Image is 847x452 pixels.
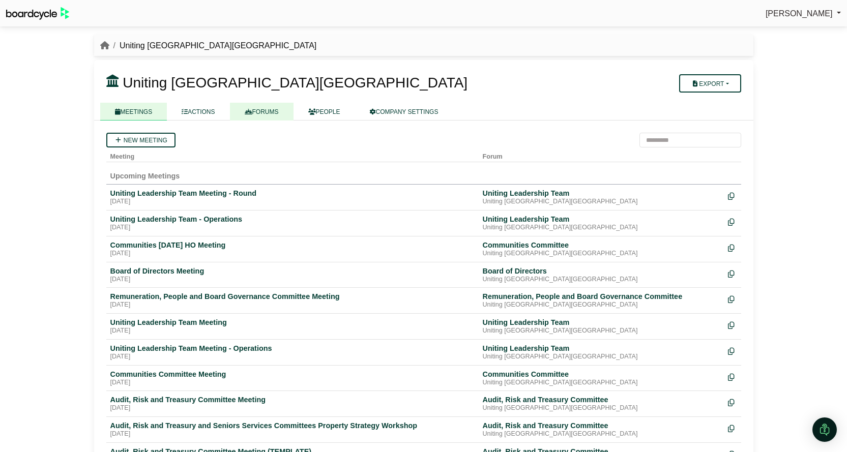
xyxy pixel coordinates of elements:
[110,198,475,206] div: [DATE]
[483,224,720,232] div: Uniting [GEOGRAPHIC_DATA][GEOGRAPHIC_DATA]
[110,240,475,250] div: Communities [DATE] HO Meeting
[110,370,475,387] a: Communities Committee Meeting [DATE]
[110,276,475,284] div: [DATE]
[100,103,167,120] a: MEETINGS
[110,318,475,335] a: Uniting Leadership Team Meeting [DATE]
[110,266,475,284] a: Board of Directors Meeting [DATE]
[483,421,720,438] a: Audit, Risk and Treasury Committee Uniting [GEOGRAPHIC_DATA][GEOGRAPHIC_DATA]
[728,318,737,332] div: Make a copy
[110,292,475,301] div: Remuneration, People and Board Governance Committee Meeting
[728,344,737,357] div: Make a copy
[110,344,475,353] div: Uniting Leadership Team Meeting - Operations
[110,215,475,224] div: Uniting Leadership Team - Operations
[110,353,475,361] div: [DATE]
[812,417,837,442] div: Open Intercom Messenger
[483,404,720,412] div: Uniting [GEOGRAPHIC_DATA][GEOGRAPHIC_DATA]
[355,103,453,120] a: COMPANY SETTINGS
[110,266,475,276] div: Board of Directors Meeting
[483,353,720,361] div: Uniting [GEOGRAPHIC_DATA][GEOGRAPHIC_DATA]
[110,421,475,430] div: Audit, Risk and Treasury and Seniors Services Committees Property Strategy Workshop
[728,292,737,306] div: Make a copy
[483,395,720,404] div: Audit, Risk and Treasury Committee
[110,395,475,412] a: Audit, Risk and Treasury Committee Meeting [DATE]
[483,370,720,379] div: Communities Committee
[479,147,724,162] th: Forum
[483,215,720,232] a: Uniting Leadership Team Uniting [GEOGRAPHIC_DATA][GEOGRAPHIC_DATA]
[483,292,720,301] div: Remuneration, People and Board Governance Committee
[110,224,475,232] div: [DATE]
[483,250,720,258] div: Uniting [GEOGRAPHIC_DATA][GEOGRAPHIC_DATA]
[110,421,475,438] a: Audit, Risk and Treasury and Seniors Services Committees Property Strategy Workshop [DATE]
[6,7,69,20] img: BoardcycleBlackGreen-aaafeed430059cb809a45853b8cf6d952af9d84e6e89e1f1685b34bfd5cb7d64.svg
[110,344,475,361] a: Uniting Leadership Team Meeting - Operations [DATE]
[728,240,737,254] div: Make a copy
[110,215,475,232] a: Uniting Leadership Team - Operations [DATE]
[294,103,355,120] a: PEOPLE
[106,147,479,162] th: Meeting
[110,379,475,387] div: [DATE]
[728,421,737,435] div: Make a copy
[483,240,720,258] a: Communities Committee Uniting [GEOGRAPHIC_DATA][GEOGRAPHIC_DATA]
[483,379,720,387] div: Uniting [GEOGRAPHIC_DATA][GEOGRAPHIC_DATA]
[483,189,720,198] div: Uniting Leadership Team
[483,327,720,335] div: Uniting [GEOGRAPHIC_DATA][GEOGRAPHIC_DATA]
[106,133,176,147] a: New meeting
[110,301,475,309] div: [DATE]
[167,103,229,120] a: ACTIONS
[230,103,294,120] a: FORUMS
[483,240,720,250] div: Communities Committee
[728,215,737,228] div: Make a copy
[110,172,180,180] span: Upcoming Meetings
[110,370,475,379] div: Communities Committee Meeting
[110,240,475,258] a: Communities [DATE] HO Meeting [DATE]
[123,75,468,91] span: Uniting [GEOGRAPHIC_DATA][GEOGRAPHIC_DATA]
[483,266,720,284] a: Board of Directors Uniting [GEOGRAPHIC_DATA][GEOGRAPHIC_DATA]
[110,292,475,309] a: Remuneration, People and Board Governance Committee Meeting [DATE]
[483,189,720,206] a: Uniting Leadership Team Uniting [GEOGRAPHIC_DATA][GEOGRAPHIC_DATA]
[483,395,720,412] a: Audit, Risk and Treasury Committee Uniting [GEOGRAPHIC_DATA][GEOGRAPHIC_DATA]
[483,370,720,387] a: Communities Committee Uniting [GEOGRAPHIC_DATA][GEOGRAPHIC_DATA]
[483,318,720,335] a: Uniting Leadership Team Uniting [GEOGRAPHIC_DATA][GEOGRAPHIC_DATA]
[110,327,475,335] div: [DATE]
[110,318,475,327] div: Uniting Leadership Team Meeting
[728,266,737,280] div: Make a copy
[109,39,317,52] li: Uniting [GEOGRAPHIC_DATA][GEOGRAPHIC_DATA]
[483,215,720,224] div: Uniting Leadership Team
[483,292,720,309] a: Remuneration, People and Board Governance Committee Uniting [GEOGRAPHIC_DATA][GEOGRAPHIC_DATA]
[483,430,720,438] div: Uniting [GEOGRAPHIC_DATA][GEOGRAPHIC_DATA]
[483,421,720,430] div: Audit, Risk and Treasury Committee
[110,189,475,198] div: Uniting Leadership Team Meeting - Round
[483,266,720,276] div: Board of Directors
[679,74,741,93] button: Export
[110,189,475,206] a: Uniting Leadership Team Meeting - Round [DATE]
[483,198,720,206] div: Uniting [GEOGRAPHIC_DATA][GEOGRAPHIC_DATA]
[483,344,720,353] div: Uniting Leadership Team
[728,395,737,409] div: Make a copy
[483,318,720,327] div: Uniting Leadership Team
[728,189,737,202] div: Make a copy
[483,344,720,361] a: Uniting Leadership Team Uniting [GEOGRAPHIC_DATA][GEOGRAPHIC_DATA]
[110,404,475,412] div: [DATE]
[728,370,737,383] div: Make a copy
[483,301,720,309] div: Uniting [GEOGRAPHIC_DATA][GEOGRAPHIC_DATA]
[766,9,833,18] span: [PERSON_NAME]
[483,276,720,284] div: Uniting [GEOGRAPHIC_DATA][GEOGRAPHIC_DATA]
[110,250,475,258] div: [DATE]
[100,39,317,52] nav: breadcrumb
[110,430,475,438] div: [DATE]
[766,7,841,20] a: [PERSON_NAME]
[110,395,475,404] div: Audit, Risk and Treasury Committee Meeting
